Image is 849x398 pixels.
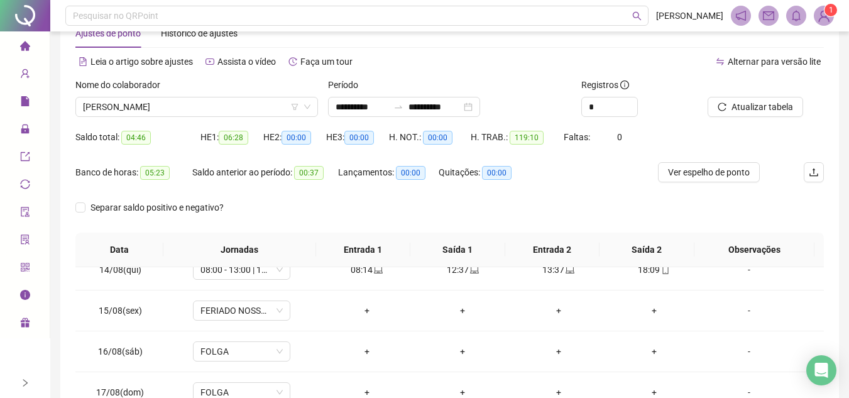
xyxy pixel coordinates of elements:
[704,243,804,257] span: Observações
[581,78,629,92] span: Registros
[205,57,214,66] span: youtube
[510,131,544,145] span: 119:10
[75,165,192,180] div: Banco de horas:
[20,257,30,282] span: qrcode
[121,131,151,145] span: 04:46
[393,102,403,112] span: swap-right
[814,6,833,25] img: 83922
[329,304,405,318] div: +
[99,306,142,316] span: 15/08(sex)
[425,345,500,358] div: +
[806,355,836,385] div: Open Intercom Messenger
[20,63,30,88] span: user-add
[829,6,833,14] span: 1
[163,233,315,267] th: Jornadas
[316,233,411,267] th: Entrada 1
[282,131,311,145] span: 00:00
[694,233,814,267] th: Observações
[410,233,505,267] th: Saída 1
[718,102,726,111] span: reload
[396,166,425,180] span: 00:00
[75,233,163,267] th: Data
[471,130,564,145] div: H. TRAB.:
[99,265,141,275] span: 14/08(qui)
[620,80,629,89] span: info-circle
[219,131,248,145] span: 06:28
[329,263,405,277] div: 08:14
[824,4,837,16] sup: Atualize o seu contato no menu Meus Dados
[291,103,299,111] span: filter
[263,130,326,145] div: HE 2:
[616,304,692,318] div: +
[83,97,310,116] span: TAYS MENDES DA SILVA
[520,304,596,318] div: +
[373,265,383,274] span: laptop
[728,57,821,67] span: Alternar para versão lite
[217,57,276,67] span: Assista o vídeo
[140,166,170,180] span: 05:23
[616,345,692,358] div: +
[96,387,144,397] span: 17/08(dom)
[200,130,263,145] div: HE 1:
[20,146,30,171] span: export
[520,345,596,358] div: +
[389,130,471,145] div: H. NOT.:
[338,165,439,180] div: Lançamentos:
[731,100,793,114] span: Atualizar tabela
[20,312,30,337] span: gift
[288,57,297,66] span: history
[425,304,500,318] div: +
[75,78,168,92] label: Nome do colaborador
[658,162,760,182] button: Ver espelho de ponto
[20,174,30,199] span: sync
[791,10,802,21] span: bell
[809,167,819,177] span: upload
[344,131,374,145] span: 00:00
[20,284,30,309] span: info-circle
[79,57,87,66] span: file-text
[482,166,512,180] span: 00:00
[98,346,143,357] span: 16/08(sáb)
[393,102,403,112] span: to
[20,229,30,254] span: solution
[294,166,324,180] span: 00:37
[85,201,229,214] span: Separar saldo positivo e negativo?
[439,165,532,180] div: Quitações:
[20,118,30,143] span: lock
[712,304,786,318] div: -
[200,342,283,361] span: FOLGA
[763,10,774,21] span: mail
[632,11,642,21] span: search
[326,130,389,145] div: HE 3:
[423,131,452,145] span: 00:00
[20,35,30,60] span: home
[520,263,596,277] div: 13:37
[192,165,338,180] div: Saldo anterior ao período:
[21,379,30,387] span: right
[564,265,574,274] span: laptop
[712,263,786,277] div: -
[716,57,725,66] span: swap
[200,301,283,320] span: FERIADO NOSSA SENHORA DA BOA VIAGEM
[20,201,30,226] span: audit
[616,263,692,277] div: 18:09
[600,233,694,267] th: Saída 2
[90,57,193,67] span: Leia o artigo sobre ajustes
[735,10,747,21] span: notification
[564,132,592,142] span: Faltas:
[75,130,200,145] div: Saldo total:
[505,233,600,267] th: Entrada 2
[329,345,405,358] div: +
[656,9,723,23] span: [PERSON_NAME]
[200,260,283,279] span: 08:00 - 13:00 | 14:00 - 17:48
[300,57,353,67] span: Faça um tour
[75,28,141,38] span: Ajustes de ponto
[712,345,786,358] div: -
[161,28,238,38] span: Histórico de ajustes
[668,165,750,179] span: Ver espelho de ponto
[304,103,311,111] span: down
[469,265,479,274] span: laptop
[425,263,500,277] div: 12:37
[708,97,803,117] button: Atualizar tabela
[20,91,30,116] span: file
